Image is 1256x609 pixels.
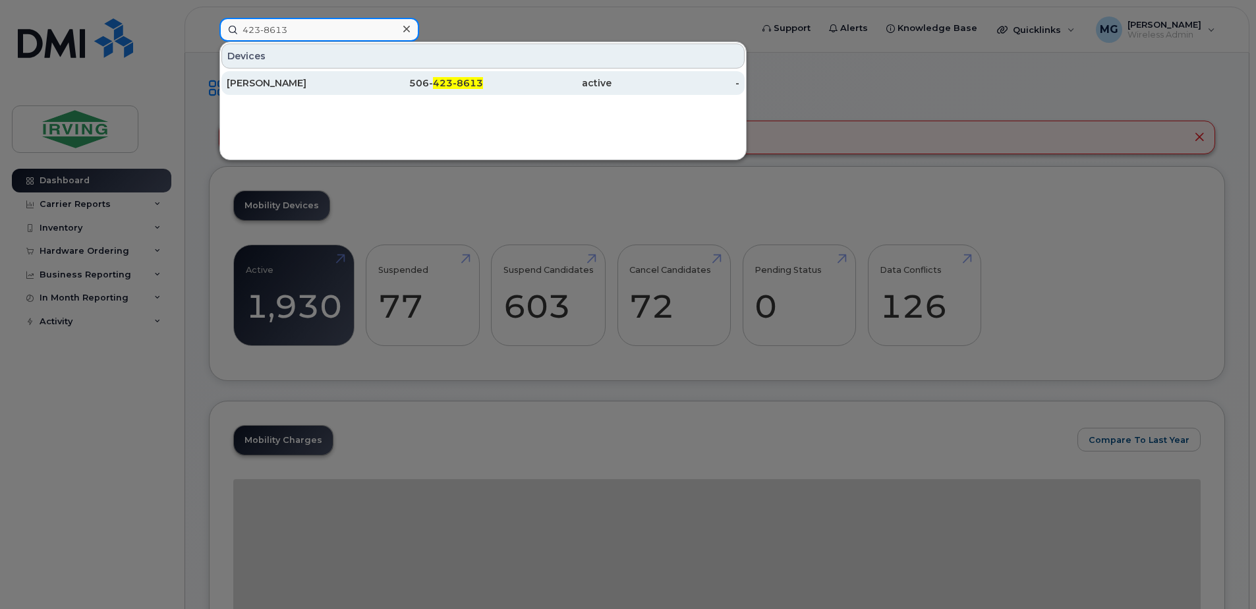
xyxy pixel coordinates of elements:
[227,76,355,90] div: [PERSON_NAME]
[221,71,745,95] a: [PERSON_NAME]506-423-8613active-
[433,77,483,89] span: 423-8613
[221,43,745,69] div: Devices
[355,76,484,90] div: 506-
[483,76,612,90] div: active
[612,76,740,90] div: -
